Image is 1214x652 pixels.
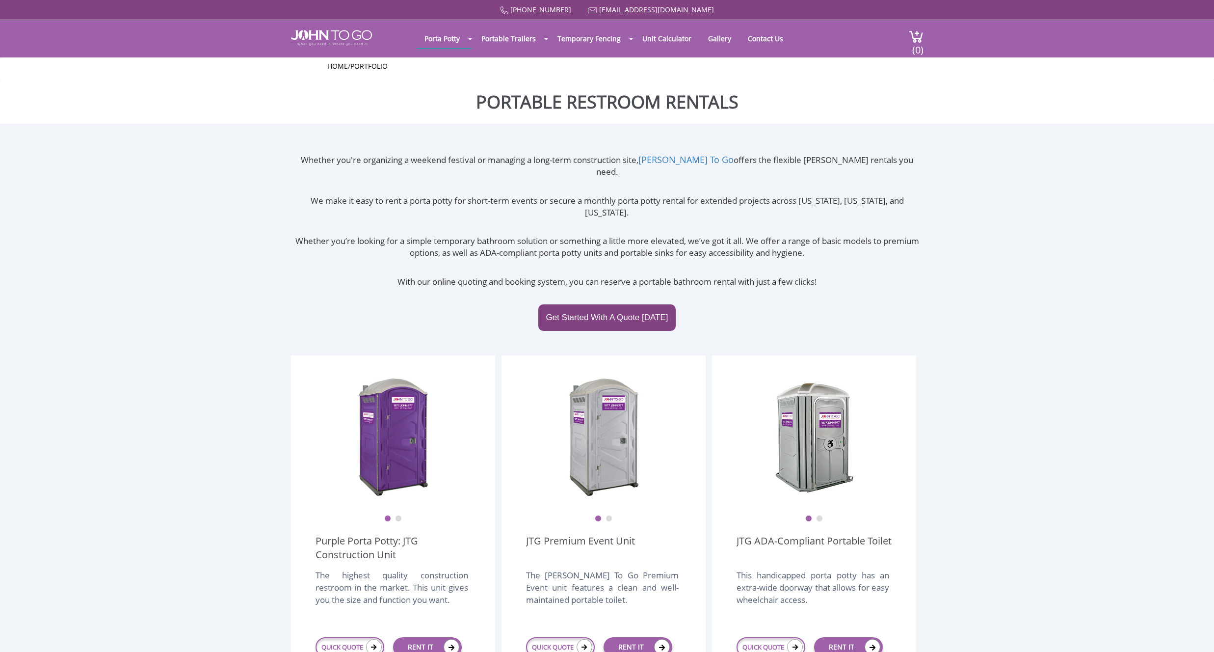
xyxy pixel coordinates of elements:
button: 2 of 2 [816,516,823,522]
button: 2 of 2 [395,516,402,522]
div: The highest quality construction restroom in the market. This unit gives you the size and functio... [316,569,468,616]
a: [PERSON_NAME] To Go [638,154,734,165]
a: JTG ADA-Compliant Portable Toilet [737,534,892,562]
a: Purple Porta Potty: JTG Construction Unit [316,534,471,562]
a: Home [327,61,348,71]
a: Temporary Fencing [550,29,628,48]
a: JTG Premium Event Unit [526,534,635,562]
a: Unit Calculator [635,29,699,48]
a: Portfolio [350,61,388,71]
img: ADA Handicapped Accessible Unit [775,375,853,498]
p: With our online quoting and booking system, you can reserve a portable bathroom rental with just ... [291,276,924,288]
div: The [PERSON_NAME] To Go Premium Event unit features a clean and well-maintained portable toilet. [526,569,679,616]
ul: / [327,61,887,71]
p: We make it easy to rent a porta potty for short-term events or secure a monthly porta potty renta... [291,195,924,219]
a: Get Started With A Quote [DATE] [538,304,675,331]
button: 2 of 2 [606,516,612,522]
button: Live Chat [1175,613,1214,652]
a: [EMAIL_ADDRESS][DOMAIN_NAME] [599,5,714,14]
a: Gallery [701,29,739,48]
img: Mail [588,7,597,14]
p: Whether you’re looking for a simple temporary bathroom solution or something a little more elevat... [291,235,924,259]
button: 1 of 2 [595,516,602,522]
img: cart a [909,30,924,43]
img: Call [500,6,508,15]
p: Whether you're organizing a weekend festival or managing a long-term construction site, offers th... [291,154,924,178]
img: JOHN to go [291,30,372,46]
button: 1 of 2 [805,516,812,522]
button: 1 of 2 [384,516,391,522]
a: Contact Us [740,29,791,48]
div: This handicapped porta potty has an extra-wide doorway that allows for easy wheelchair access. [737,569,889,616]
span: (0) [912,35,924,56]
a: Portable Trailers [474,29,543,48]
a: [PHONE_NUMBER] [510,5,571,14]
a: Porta Potty [417,29,467,48]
